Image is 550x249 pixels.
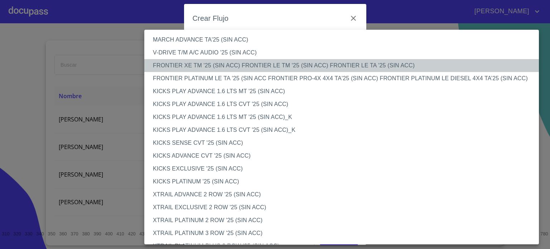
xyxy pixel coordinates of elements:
li: KICKS PLAY ADVANCE 1.6 LTS MT '25 (SIN ACC) [144,85,544,98]
li: KICKS SENSE CVT '25 (SIN ACC) [144,137,544,149]
li: FRONTIER XE TM '25 (SIN ACC) FRONTIER LE TM '25 (SIN ACC) FRONTIER LE TA '25 (SIN ACC) [144,59,544,72]
li: KICKS PLAY ADVANCE 1.6 LTS CVT '25 (SIN ACC) [144,98,544,111]
li: XTRAIL PLATINUM 2 ROW '25 (SIN ACC) [144,214,544,227]
li: KICKS PLAY ADVANCE 1.6 LTS CVT '25 (SIN ACC)_K [144,124,544,137]
li: KICKS PLAY ADVANCE 1.6 LTS MT '25 (SIN ACC)_K [144,111,544,124]
li: V-DRIVE T/M A/C AUDIO '25 (SIN ACC) [144,46,544,59]
li: XTRAIL PLATINUM 3 ROW '25 (SIN ACC) [144,227,544,240]
li: MARCH ADVANCE TA'25 (SIN ACC) [144,33,544,46]
li: KICKS ADVANCE CVT '25 (SIN ACC) [144,149,544,162]
li: KICKS PLATINUM '25 (SIN ACC) [144,175,544,188]
li: XTRAIL ADVANCE 2 ROW '25 (SIN ACC) [144,188,544,201]
li: FRONTIER PLATINUM LE TA '25 (SIN ACC FRONTIER PRO-4X 4X4 TA'25 (SIN ACC) FRONTIER PLATINUM LE DIE... [144,72,544,85]
li: KICKS EXCLUSIVE '25 (SIN ACC) [144,162,544,175]
li: XTRAIL EXCLUSIVE 2 ROW '25 (SIN ACC) [144,201,544,214]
